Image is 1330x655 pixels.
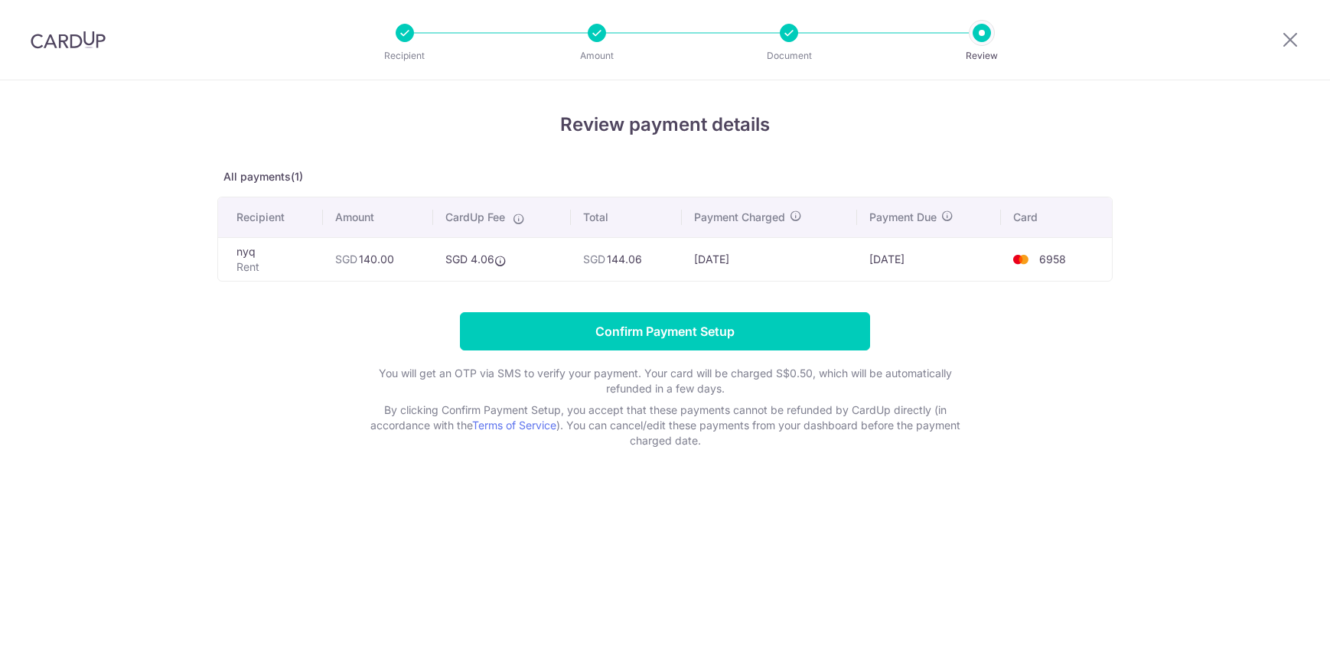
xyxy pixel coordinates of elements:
[694,210,785,225] span: Payment Charged
[323,237,434,281] td: 140.00
[869,210,937,225] span: Payment Due
[236,259,311,275] p: Rent
[1039,253,1066,266] span: 6958
[540,48,654,64] p: Amount
[571,197,682,237] th: Total
[348,48,461,64] p: Recipient
[217,111,1113,138] h4: Review payment details
[335,253,357,266] span: SGD
[472,419,556,432] a: Terms of Service
[1001,197,1112,237] th: Card
[682,237,857,281] td: [DATE]
[359,366,971,396] p: You will get an OTP via SMS to verify your payment. Your card will be charged S$0.50, which will ...
[925,48,1038,64] p: Review
[460,312,870,350] input: Confirm Payment Setup
[218,197,323,237] th: Recipient
[217,169,1113,184] p: All payments(1)
[323,197,434,237] th: Amount
[359,402,971,448] p: By clicking Confirm Payment Setup, you accept that these payments cannot be refunded by CardUp di...
[433,237,571,281] td: SGD 4.06
[857,237,1001,281] td: [DATE]
[583,253,605,266] span: SGD
[732,48,846,64] p: Document
[218,237,323,281] td: nyq
[571,237,682,281] td: 144.06
[31,31,106,49] img: CardUp
[445,210,505,225] span: CardUp Fee
[1006,250,1036,269] img: <span class="translation_missing" title="translation missing: en.account_steps.new_confirm_form.b...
